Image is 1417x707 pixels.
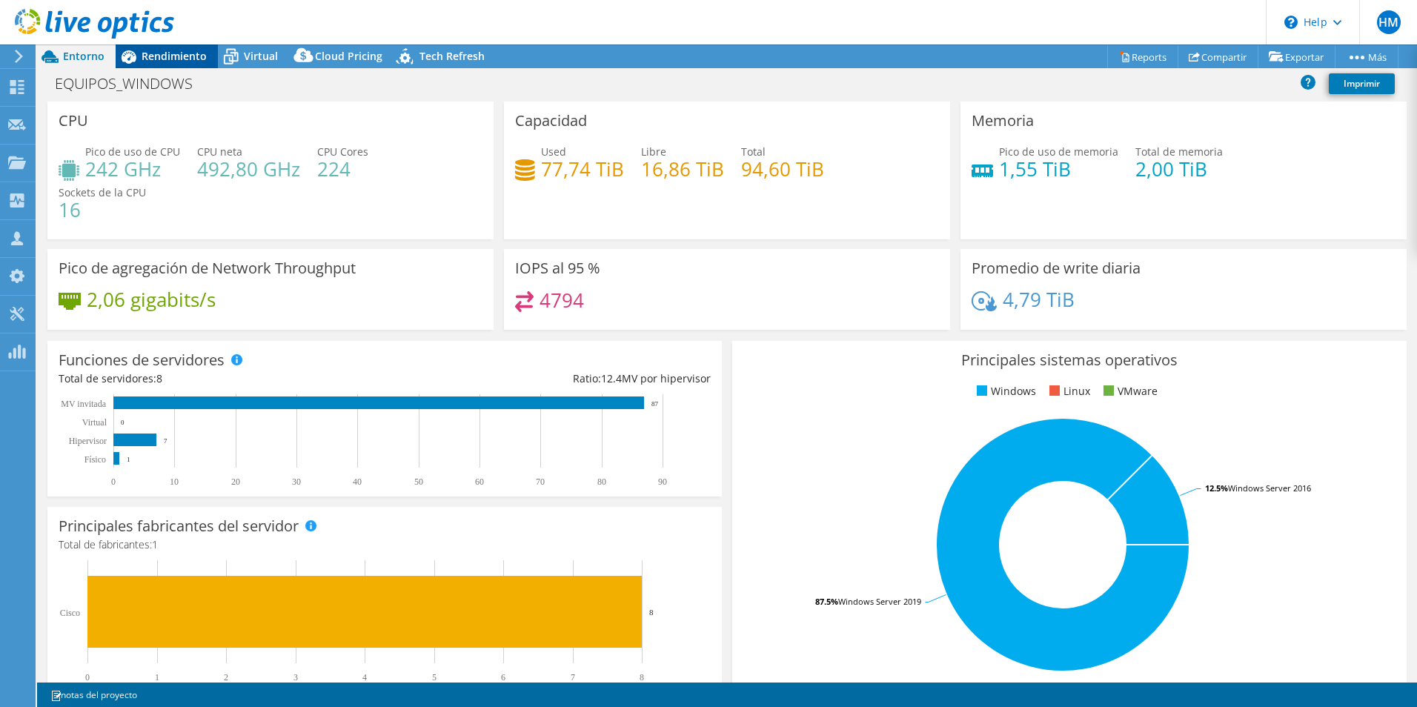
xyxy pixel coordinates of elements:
span: HM [1377,10,1401,34]
tspan: 87.5% [815,596,838,607]
text: 30 [292,477,301,487]
text: 1 [127,456,130,463]
h1: EQUIPOS_WINDOWS [48,76,216,92]
h4: 16 [59,202,146,218]
h4: 242 GHz [85,161,180,177]
tspan: Windows Server 2019 [838,596,921,607]
h4: 492,80 GHz [197,161,300,177]
a: Exportar [1258,45,1335,68]
text: 2 [224,672,228,683]
tspan: Windows Server 2016 [1228,482,1311,494]
h3: Capacidad [515,113,587,129]
text: 7 [164,437,167,445]
span: Cloud Pricing [315,49,382,63]
span: Virtual [244,49,278,63]
tspan: Físico [84,454,106,465]
text: 60 [475,477,484,487]
span: Total [741,145,766,159]
h4: 4,79 TiB [1003,291,1075,308]
a: Más [1335,45,1398,68]
text: 3 [293,672,298,683]
tspan: 12.5% [1205,482,1228,494]
h3: Pico de agregación de Network Throughput [59,260,356,276]
span: Entorno [63,49,104,63]
text: 6 [501,672,505,683]
h4: 94,60 TiB [741,161,824,177]
svg: \n [1284,16,1298,29]
text: Cisco [60,608,80,618]
h3: Funciones de servidores [59,352,225,368]
text: Virtual [82,417,107,428]
text: 4 [362,672,367,683]
text: 7 [571,672,575,683]
text: 40 [353,477,362,487]
h4: 224 [317,161,368,177]
span: Tech Refresh [419,49,485,63]
a: Reports [1107,45,1178,68]
text: 0 [111,477,116,487]
text: 10 [170,477,179,487]
li: Windows [973,383,1036,399]
h4: 16,86 TiB [641,161,724,177]
a: Compartir [1178,45,1258,68]
text: 8 [640,672,644,683]
h4: Total de fabricantes: [59,537,711,553]
span: 1 [152,537,158,551]
h3: Principales fabricantes del servidor [59,518,299,534]
text: 8 [649,608,654,617]
text: 70 [536,477,545,487]
text: 80 [597,477,606,487]
span: Libre [641,145,666,159]
span: Pico de uso de CPU [85,145,180,159]
text: 50 [414,477,423,487]
span: Pico de uso de memoria [999,145,1118,159]
text: 90 [658,477,667,487]
text: 1 [155,672,159,683]
div: Total de servidores: [59,371,385,387]
text: 20 [231,477,240,487]
li: Linux [1046,383,1090,399]
span: Total de memoria [1135,145,1223,159]
text: 0 [85,672,90,683]
h3: CPU [59,113,88,129]
span: 12.4 [601,371,622,385]
a: Imprimir [1329,73,1395,94]
span: Rendimiento [142,49,207,63]
text: Hipervisor [69,436,107,446]
span: Sockets de la CPU [59,185,146,199]
h3: Memoria [972,113,1034,129]
h4: 77,74 TiB [541,161,624,177]
text: 0 [121,419,125,426]
span: CPU Cores [317,145,368,159]
text: 87 [651,400,659,408]
h3: Promedio de write diaria [972,260,1141,276]
div: Ratio: MV por hipervisor [385,371,711,387]
h3: Principales sistemas operativos [743,352,1396,368]
span: Used [541,145,566,159]
span: CPU neta [197,145,242,159]
span: 8 [156,371,162,385]
h3: IOPS al 95 % [515,260,600,276]
text: MV invitada [61,399,106,409]
h4: 2,06 gigabits/s [87,291,216,308]
text: 5 [432,672,437,683]
a: notas del proyecto [40,686,147,704]
h4: 4794 [540,292,584,308]
li: VMware [1100,383,1158,399]
h4: 1,55 TiB [999,161,1118,177]
h4: 2,00 TiB [1135,161,1223,177]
